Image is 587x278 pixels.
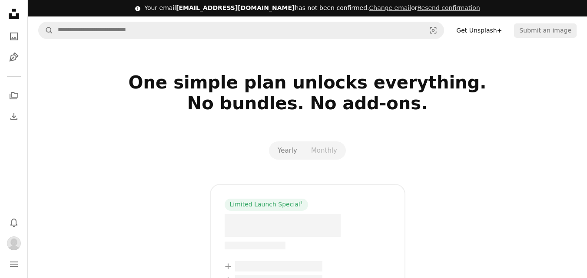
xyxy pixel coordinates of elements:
button: Submit an image [514,23,577,37]
a: Home — Unsplash [5,5,23,24]
button: Notifications [5,214,23,231]
a: Download History [5,108,23,125]
button: Search Unsplash [39,22,53,39]
a: Photos [5,28,23,45]
a: Change email [369,4,411,11]
div: Limited Launch Special [225,199,308,211]
span: [EMAIL_ADDRESS][DOMAIN_NAME] [176,4,295,11]
img: Avatar of user Galib Shan [7,236,21,250]
button: Yearly [271,143,304,158]
span: or [369,4,480,11]
h2: One simple plan unlocks everything. No bundles. No add-ons. [38,72,577,134]
span: – –––– –––– ––– ––– –––– –––– [235,261,322,271]
button: Profile [5,235,23,252]
a: Illustrations [5,49,23,66]
button: Visual search [423,22,444,39]
button: Menu [5,255,23,273]
button: Monthly [304,143,344,158]
a: 1 [298,200,305,209]
span: – –––– ––––. [225,214,341,237]
span: –– –––– –––– –––– –– [225,242,286,249]
button: Resend confirmation [417,4,480,13]
a: Collections [5,87,23,105]
sup: 1 [300,200,303,205]
a: Get Unsplash+ [451,23,507,37]
div: Your email has not been confirmed. [144,4,480,13]
form: Find visuals sitewide [38,22,444,39]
